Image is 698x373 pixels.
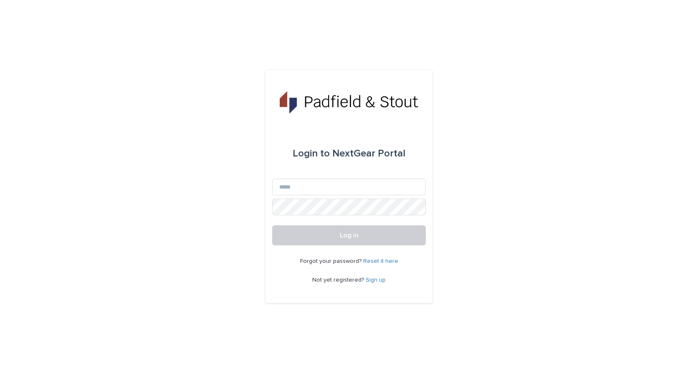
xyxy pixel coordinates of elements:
button: Log in [272,225,426,245]
div: NextGear Portal [293,142,405,165]
span: Login to [293,149,330,159]
span: Log in [340,232,359,239]
span: Not yet registered? [312,277,366,283]
span: Forgot your password? [300,258,363,264]
a: Reset it here [363,258,398,264]
a: Sign up [366,277,386,283]
img: gSPaZaQw2XYDTaYHK8uQ [280,90,418,115]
